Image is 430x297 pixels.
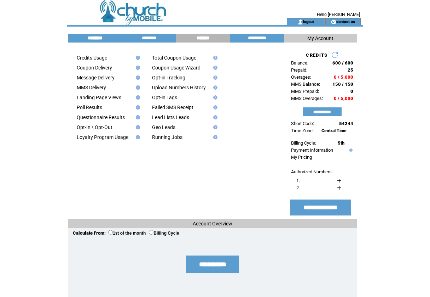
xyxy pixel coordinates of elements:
[306,52,327,58] span: CREDITS
[291,96,323,101] span: MMS Overages:
[211,56,217,60] img: help.gif
[77,75,115,80] a: Message Delivery
[332,82,353,87] span: 150 / 150
[291,60,308,66] span: Balance:
[134,75,140,80] img: help.gif
[152,85,206,90] a: Upload Numbers History
[298,19,303,25] img: account_icon.gif
[211,66,217,70] img: help.gif
[152,55,196,61] a: Total Coupon Usage
[331,19,336,25] img: contact_us_icon.gif
[291,155,312,160] a: My Pricing
[211,125,217,129] img: help.gif
[108,230,113,235] input: 1st of the month
[291,82,320,87] span: MMS Balance:
[77,55,107,61] a: Credits Usage
[152,114,189,120] a: Lead Lists Leads
[77,65,112,71] a: Coupon Delivery
[211,135,217,139] img: help.gif
[152,75,185,80] a: Opt-in Tracking
[149,231,179,236] label: Billing Cycle
[152,134,182,140] a: Running Jobs
[334,74,353,80] span: 0 / 5,000
[152,124,175,130] a: Geo Leads
[211,85,217,90] img: help.gif
[291,74,311,80] span: Overages:
[291,67,307,73] span: Prepaid:
[134,135,140,139] img: help.gif
[73,230,106,236] span: Calculate From:
[134,66,140,70] img: help.gif
[317,12,360,17] span: Hello [PERSON_NAME]
[134,125,140,129] img: help.gif
[108,231,146,236] label: 1st of the month
[134,115,140,119] img: help.gif
[152,95,177,100] a: Opt-in Tags
[152,65,201,71] a: Coupon Usage Wizard
[77,105,102,110] a: Poll Results
[134,105,140,110] img: help.gif
[348,148,353,152] img: help.gif
[291,128,314,133] span: Time Zone:
[211,105,217,110] img: help.gif
[291,147,333,153] a: Payment Information
[296,178,300,183] span: 1.
[77,134,128,140] a: Loyalty Program Usage
[350,89,353,94] span: 0
[338,140,344,146] span: 5th
[307,35,333,41] span: My Account
[77,124,112,130] a: Opt-In \ Opt-Out
[211,95,217,100] img: help.gif
[296,185,300,190] span: 2.
[332,60,353,66] span: 600 / 600
[77,114,125,120] a: Questionnaire Results
[336,19,355,24] a: contact us
[152,105,193,110] a: Failed SMS Receipt
[348,67,353,73] span: 25
[134,56,140,60] img: help.gif
[77,85,106,90] a: MMS Delivery
[211,115,217,119] img: help.gif
[291,121,314,126] span: Short Code:
[334,96,353,101] span: 0 / 5,000
[291,140,316,146] span: Billing Cycle:
[291,89,319,94] span: MMS Prepaid:
[291,169,333,174] span: Authorized Numbers:
[193,221,232,226] span: Account Overview
[149,230,153,235] input: Billing Cycle
[303,19,314,24] a: logout
[134,85,140,90] img: help.gif
[134,95,140,100] img: help.gif
[339,121,353,126] span: 54244
[211,75,217,80] img: help.gif
[77,95,121,100] a: Landing Page Views
[321,128,347,133] span: Central Time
